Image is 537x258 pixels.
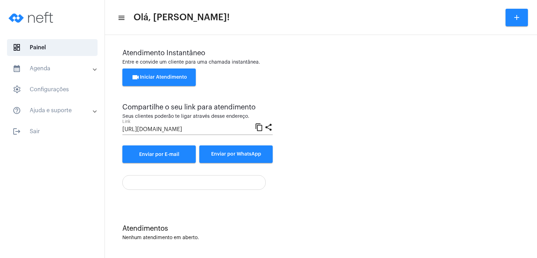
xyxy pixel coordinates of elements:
mat-panel-title: Ajuda e suporte [13,106,93,115]
mat-icon: share [264,123,273,131]
button: Iniciar Atendimento [122,69,196,86]
mat-icon: sidenav icon [13,127,21,136]
mat-icon: sidenav icon [117,14,124,22]
mat-expansion-panel-header: sidenav iconAjuda e suporte [4,102,105,119]
span: sidenav icon [13,85,21,94]
mat-icon: videocam [131,73,140,81]
span: Painel [7,39,98,56]
a: Enviar por E-mail [122,145,196,163]
img: logo-neft-novo-2.png [6,3,58,31]
mat-icon: sidenav icon [13,64,21,73]
div: Seus clientes poderão te ligar através desse endereço. [122,114,273,119]
div: Nenhum atendimento em aberto. [122,235,520,241]
span: Iniciar Atendimento [131,75,187,80]
span: sidenav icon [13,43,21,52]
span: Enviar por WhatsApp [211,152,261,157]
button: Enviar por WhatsApp [199,145,273,163]
mat-icon: sidenav icon [13,106,21,115]
span: Olá, [PERSON_NAME]! [134,12,230,23]
div: Entre e convide um cliente para uma chamada instantânea. [122,60,520,65]
span: Configurações [7,81,98,98]
mat-panel-title: Agenda [13,64,93,73]
div: Atendimentos [122,225,520,232]
div: Compartilhe o seu link para atendimento [122,103,273,111]
span: Enviar por E-mail [139,152,179,157]
mat-icon: add [513,13,521,22]
span: Sair [7,123,98,140]
div: Atendimento Instantâneo [122,49,520,57]
mat-icon: content_copy [255,123,263,131]
mat-expansion-panel-header: sidenav iconAgenda [4,60,105,77]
